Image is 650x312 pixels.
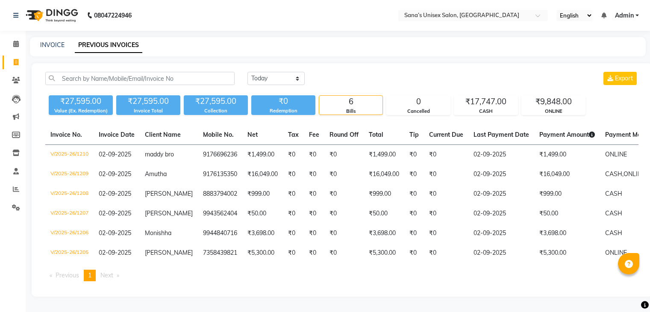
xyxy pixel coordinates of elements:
td: ₹0 [283,184,304,204]
div: 0 [387,96,450,108]
a: INVOICE [40,41,65,49]
div: ONLINE [522,108,585,115]
td: ₹16,049.00 [534,165,600,184]
span: ONLINE [624,170,645,178]
span: ONLINE [605,249,627,256]
td: 02-09-2025 [468,243,534,263]
div: ₹9,848.00 [522,96,585,108]
td: ₹0 [283,204,304,224]
span: [PERSON_NAME] [145,249,193,256]
td: ₹0 [424,224,468,243]
td: ₹0 [424,165,468,184]
span: maddy bro [145,150,174,158]
td: 02-09-2025 [468,145,534,165]
td: ₹999.00 [242,184,283,204]
span: 02-09-2025 [99,229,131,237]
td: ₹0 [304,165,324,184]
span: Client Name [145,131,181,138]
td: ₹0 [283,243,304,263]
span: 02-09-2025 [99,249,131,256]
td: ₹0 [404,184,424,204]
span: Previous [56,271,79,279]
span: CASH [605,209,622,217]
td: ₹999.00 [364,184,404,204]
div: 6 [319,96,382,108]
td: V/2025-26/1205 [45,243,94,263]
span: CASH, [605,170,624,178]
td: ₹3,698.00 [364,224,404,243]
div: Invoice Total [116,107,180,115]
td: ₹5,300.00 [534,243,600,263]
span: Last Payment Date [474,131,529,138]
div: ₹0 [251,95,315,107]
td: ₹3,698.00 [242,224,283,243]
td: V/2025-26/1206 [45,224,94,243]
span: [PERSON_NAME] [145,209,193,217]
td: ₹50.00 [364,204,404,224]
td: ₹0 [283,224,304,243]
td: 9943562404 [198,204,242,224]
span: Monishha [145,229,171,237]
td: 9944840716 [198,224,242,243]
td: ₹0 [424,204,468,224]
td: V/2025-26/1210 [45,145,94,165]
td: ₹0 [283,165,304,184]
div: ₹17,747.00 [454,96,518,108]
span: Tip [409,131,419,138]
td: ₹1,499.00 [242,145,283,165]
td: 8883794002 [198,184,242,204]
td: ₹3,698.00 [534,224,600,243]
div: ₹27,595.00 [184,95,248,107]
td: ₹0 [304,184,324,204]
span: Current Due [429,131,463,138]
td: 02-09-2025 [468,224,534,243]
td: V/2025-26/1207 [45,204,94,224]
td: V/2025-26/1209 [45,165,94,184]
span: 02-09-2025 [99,170,131,178]
td: ₹50.00 [534,204,600,224]
span: Round Off [329,131,359,138]
b: 08047224946 [94,3,132,27]
span: ONLINE [605,150,627,158]
div: Bills [319,108,382,115]
span: Admin [615,11,634,20]
td: ₹0 [424,145,468,165]
td: ₹16,049.00 [242,165,283,184]
input: Search by Name/Mobile/Email/Invoice No [45,72,235,85]
button: Export [603,72,637,85]
span: Amutha [145,170,167,178]
td: ₹0 [324,145,364,165]
td: ₹0 [324,204,364,224]
span: Net [247,131,258,138]
span: 1 [88,271,91,279]
td: 02-09-2025 [468,184,534,204]
a: PREVIOUS INVOICES [75,38,142,53]
span: CASH [605,229,622,237]
td: ₹0 [324,243,364,263]
td: 9176135350 [198,165,242,184]
td: 02-09-2025 [468,165,534,184]
span: CASH [605,190,622,197]
td: ₹999.00 [534,184,600,204]
div: ₹27,595.00 [49,95,113,107]
div: Cancelled [387,108,450,115]
td: ₹0 [404,224,424,243]
td: 9176696236 [198,145,242,165]
td: 7358439821 [198,243,242,263]
span: Mobile No. [203,131,234,138]
span: Invoice Date [99,131,135,138]
td: ₹1,499.00 [534,145,600,165]
td: ₹0 [404,204,424,224]
span: Tax [288,131,299,138]
td: ₹0 [424,243,468,263]
td: ₹0 [404,165,424,184]
div: Collection [184,107,248,115]
td: ₹0 [404,145,424,165]
img: logo [22,3,80,27]
td: ₹50.00 [242,204,283,224]
span: 02-09-2025 [99,190,131,197]
span: Fee [309,131,319,138]
span: 02-09-2025 [99,150,131,158]
span: 02-09-2025 [99,209,131,217]
td: ₹0 [424,184,468,204]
